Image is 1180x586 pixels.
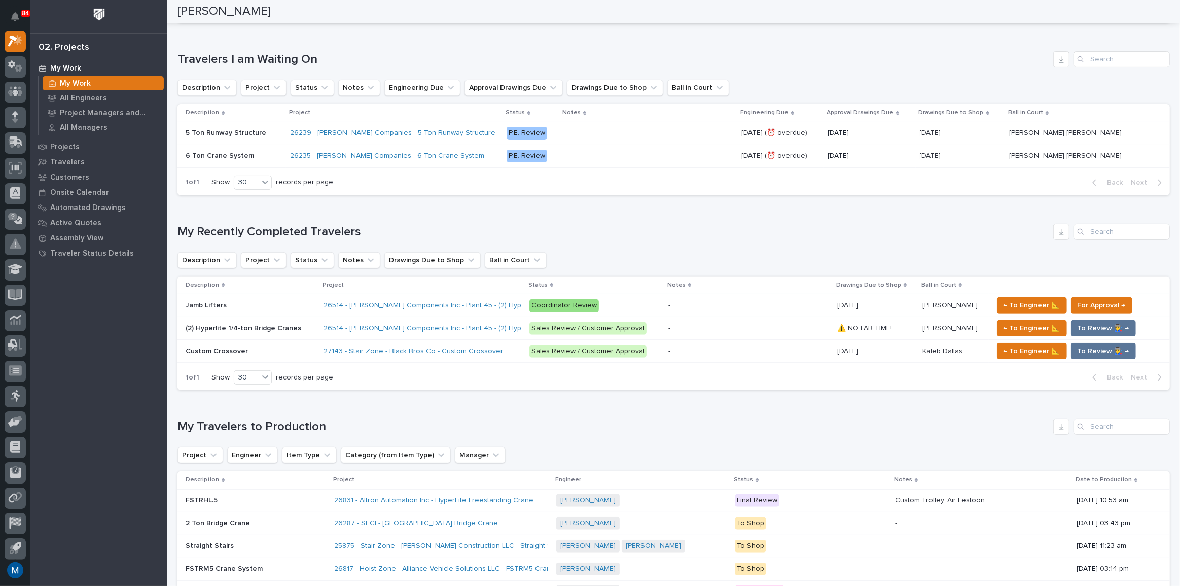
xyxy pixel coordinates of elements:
p: Straight Stairs [186,540,236,550]
button: To Review 👨‍🏭 → [1071,320,1136,336]
span: For Approval → [1078,299,1126,312]
p: Project [323,280,344,291]
button: Ball in Court [667,80,729,96]
p: Travelers [50,158,85,167]
a: Travelers [30,154,167,169]
button: ← To Engineer 📐 [997,320,1067,336]
p: Show [211,178,230,187]
div: Custom Trolley. Air Festoon. [895,496,986,505]
span: To Review 👨‍🏭 → [1078,322,1129,334]
p: 5 Ton Runway Structure [186,127,268,137]
a: Customers [30,169,167,185]
div: - [668,347,670,356]
tr: Straight StairsStraight Stairs 25875 - Stair Zone - [PERSON_NAME] Construction LLC - Straight Sta... [177,535,1170,558]
p: Status [528,280,548,291]
div: To Shop [735,540,766,553]
h2: [PERSON_NAME] [177,4,271,19]
tr: 5 Ton Runway Structure5 Ton Runway Structure 26239 - [PERSON_NAME] Companies - 5 Ton Runway Struc... [177,122,1170,145]
span: Back [1101,373,1123,382]
div: Sales Review / Customer Approval [529,322,647,335]
p: Kaleb Dallas [922,345,964,356]
p: Jamb Lifters [186,299,229,310]
span: ← To Engineer 📐 [1004,322,1060,334]
p: ⚠️ NO FAB TIME! [837,322,894,333]
a: All Managers [39,120,167,134]
div: Coordinator Review [529,299,599,312]
div: - [895,565,897,573]
span: ← To Engineer 📐 [1004,299,1060,312]
a: Traveler Status Details [30,246,167,261]
div: P.E. Review [507,127,547,140]
p: 84 [22,10,29,17]
p: [DATE] 03:43 pm [1077,519,1154,528]
button: Status [291,80,334,96]
a: 26235 - [PERSON_NAME] Companies - 6 Ton Crane System [290,152,484,160]
a: All Engineers [39,91,167,105]
p: Description [186,474,219,486]
button: Back [1084,178,1127,187]
p: [DATE] [920,127,943,137]
div: 30 [234,372,259,383]
p: Status [506,107,525,118]
input: Search [1074,224,1170,240]
div: Sales Review / Customer Approval [529,345,647,358]
input: Search [1074,51,1170,67]
p: records per page [276,178,333,187]
p: All Managers [60,123,108,132]
button: Ball in Court [485,252,547,268]
p: [PERSON_NAME] [PERSON_NAME] [1009,150,1124,160]
button: Status [291,252,334,268]
button: Description [177,252,237,268]
tr: Jamb LiftersJamb Lifters 26514 - [PERSON_NAME] Components Inc - Plant 45 - (2) Hyperlite ¼ ton br... [177,294,1170,317]
p: Notes [894,474,912,486]
p: Description [186,280,219,291]
a: Active Quotes [30,215,167,230]
p: Project [333,474,354,486]
span: ← To Engineer 📐 [1004,345,1060,357]
button: Drawings Due to Shop [567,80,663,96]
p: Drawings Due to Shop [836,280,901,291]
p: 1 of 1 [177,365,207,390]
p: My Work [50,64,81,73]
p: Projects [50,143,80,152]
input: Search [1074,419,1170,435]
button: Notes [338,252,380,268]
p: [DATE] [837,299,861,310]
p: 2 Ton Bridge Crane [186,517,252,528]
p: Show [211,373,230,382]
p: [PERSON_NAME] [922,322,980,333]
p: 1 of 1 [177,170,207,195]
span: Next [1131,178,1153,187]
p: Engineer [555,474,581,486]
button: To Review 👨‍🏭 → [1071,343,1136,359]
tr: FSTRM5 Crane SystemFSTRM5 Crane System 26817 - Hoist Zone - Alliance Vehicle Solutions LLC - FSTR... [177,558,1170,580]
button: Notes [338,80,380,96]
button: Item Type [282,447,337,463]
p: FSTRHL.5 [186,494,220,505]
tr: FSTRHL.5FSTRHL.5 26831 - Altron Automation Inc - HyperLite Freestanding Crane [PERSON_NAME] Final... [177,489,1170,512]
div: Final Review [735,494,779,507]
div: To Shop [735,517,766,530]
button: Approval Drawings Due [464,80,563,96]
p: [DATE] [837,345,861,356]
p: [DATE] [828,129,911,137]
div: - [895,519,897,528]
p: FSTRM5 Crane System [186,563,265,573]
p: [DATE] 11:23 am [1077,542,1154,550]
div: To Shop [735,563,766,575]
p: [DATE] (⏰ overdue) [741,150,809,160]
button: Manager [455,447,506,463]
button: Description [177,80,237,96]
button: Project [177,447,223,463]
a: My Work [30,60,167,76]
p: Ball in Court [921,280,956,291]
p: Drawings Due to Shop [919,107,984,118]
a: [PERSON_NAME] [560,496,616,505]
img: Workspace Logo [90,5,109,24]
p: All Engineers [60,94,107,103]
p: [PERSON_NAME] [PERSON_NAME] [1009,127,1124,137]
p: Project [289,107,310,118]
div: 30 [234,177,259,188]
